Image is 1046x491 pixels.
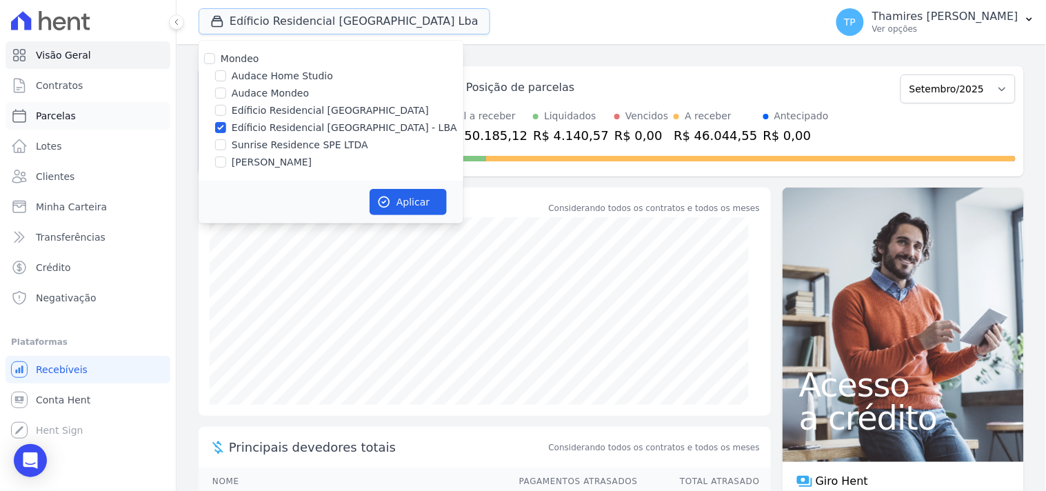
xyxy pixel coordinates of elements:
[6,223,170,251] a: Transferências
[232,155,312,170] label: [PERSON_NAME]
[844,17,856,27] span: TP
[533,126,609,145] div: R$ 4.140,57
[544,109,596,123] div: Liquidados
[625,109,668,123] div: Vencidos
[799,401,1007,434] span: a crédito
[6,41,170,69] a: Visão Geral
[11,334,165,350] div: Plataformas
[799,368,1007,401] span: Acesso
[199,8,490,34] button: Edíficio Residencial [GEOGRAPHIC_DATA] Lba
[674,126,757,145] div: R$ 46.044,55
[6,132,170,160] a: Lotes
[36,48,91,62] span: Visão Geral
[36,291,97,305] span: Negativação
[549,441,760,454] span: Considerando todos os contratos e todos os meses
[6,254,170,281] a: Crédito
[232,69,333,83] label: Audace Home Studio
[36,363,88,377] span: Recebíveis
[6,356,170,383] a: Recebíveis
[14,444,47,477] div: Open Intercom Messenger
[232,103,429,118] label: Edíficio Residencial [GEOGRAPHIC_DATA]
[6,163,170,190] a: Clientes
[36,230,105,244] span: Transferências
[774,109,829,123] div: Antecipado
[816,473,868,490] span: Giro Hent
[36,393,90,407] span: Conta Hent
[6,386,170,414] a: Conta Hent
[685,109,732,123] div: A receber
[466,79,575,96] div: Posição de parcelas
[825,3,1046,41] button: TP Thamires [PERSON_NAME] Ver opções
[232,121,457,135] label: Edíficio Residencial [GEOGRAPHIC_DATA] - LBA
[763,126,829,145] div: R$ 0,00
[36,79,83,92] span: Contratos
[232,86,309,101] label: Audace Mondeo
[549,202,760,214] div: Considerando todos os contratos e todos os meses
[36,261,71,274] span: Crédito
[614,126,668,145] div: R$ 0,00
[36,200,107,214] span: Minha Carteira
[6,284,170,312] a: Negativação
[36,170,74,183] span: Clientes
[872,23,1018,34] p: Ver opções
[221,53,259,64] label: Mondeo
[232,138,368,152] label: Sunrise Residence SPE LTDA
[444,109,527,123] div: Total a receber
[6,102,170,130] a: Parcelas
[370,189,447,215] button: Aplicar
[36,139,62,153] span: Lotes
[6,193,170,221] a: Minha Carteira
[6,72,170,99] a: Contratos
[872,10,1018,23] p: Thamires [PERSON_NAME]
[36,109,76,123] span: Parcelas
[444,126,527,145] div: R$ 50.185,12
[229,438,546,457] span: Principais devedores totais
